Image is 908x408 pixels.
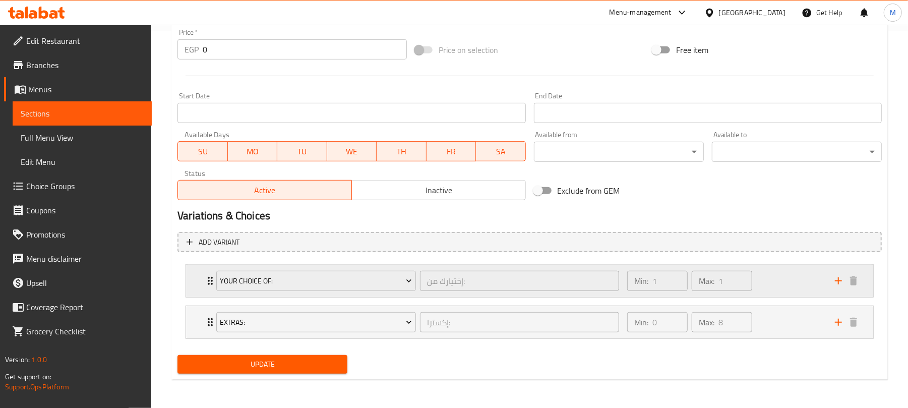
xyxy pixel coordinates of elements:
span: Menu disclaimer [26,253,144,265]
li: Expand [177,302,882,343]
a: Promotions [4,222,152,247]
button: delete [846,273,861,288]
h2: Variations & Choices [177,208,882,223]
div: Menu-management [610,7,672,19]
span: Branches [26,59,144,71]
span: Inactive [356,183,522,198]
span: Promotions [26,228,144,241]
span: 1.0.0 [31,353,47,366]
span: TH [381,144,422,159]
div: Expand [186,265,873,297]
a: Edit Restaurant [4,29,152,53]
button: TU [277,141,327,161]
button: Inactive [351,180,526,200]
span: Choice Groups [26,180,144,192]
a: Coverage Report [4,295,152,319]
span: Coverage Report [26,301,144,313]
span: Edit Menu [21,156,144,168]
button: delete [846,315,861,330]
span: Add variant [199,236,239,249]
button: Your Choice Of: [216,271,416,291]
div: [GEOGRAPHIC_DATA] [719,7,785,18]
div: ​ [712,142,882,162]
span: Exclude from GEM [558,185,620,197]
span: Active [182,183,348,198]
span: Menus [28,83,144,95]
span: Extras: [220,316,412,329]
button: Add variant [177,232,882,253]
p: Min: [634,275,648,287]
a: Support.OpsPlatform [5,380,69,393]
div: Expand [186,306,873,338]
button: TH [377,141,427,161]
p: Max: [699,275,714,287]
a: Branches [4,53,152,77]
span: M [890,7,896,18]
span: TU [281,144,323,159]
li: Expand [177,260,882,302]
span: Full Menu View [21,132,144,144]
span: MO [232,144,274,159]
a: Sections [13,101,152,126]
span: FR [431,144,472,159]
span: Edit Restaurant [26,35,144,47]
span: Free item [676,44,708,56]
span: Update [186,358,339,371]
p: EGP [185,43,199,55]
p: Max: [699,316,714,328]
span: Grocery Checklist [26,325,144,337]
button: Active [177,180,352,200]
a: Menus [4,77,152,101]
span: WE [331,144,373,159]
a: Grocery Checklist [4,319,152,343]
span: Version: [5,353,30,366]
button: SU [177,141,227,161]
button: Update [177,355,347,374]
button: add [831,315,846,330]
span: Sections [21,107,144,120]
p: Min: [634,316,648,328]
input: Please enter price [203,39,407,60]
span: Coupons [26,204,144,216]
span: SA [480,144,522,159]
span: Your Choice Of: [220,275,412,287]
a: Coupons [4,198,152,222]
button: add [831,273,846,288]
a: Menu disclaimer [4,247,152,271]
span: Upsell [26,277,144,289]
button: SA [476,141,526,161]
button: Extras: [216,312,416,332]
button: MO [228,141,278,161]
button: FR [427,141,476,161]
span: SU [182,144,223,159]
a: Choice Groups [4,174,152,198]
a: Full Menu View [13,126,152,150]
div: ​ [534,142,704,162]
button: WE [327,141,377,161]
a: Upsell [4,271,152,295]
span: Price on selection [439,44,498,56]
a: Edit Menu [13,150,152,174]
span: Get support on: [5,370,51,383]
